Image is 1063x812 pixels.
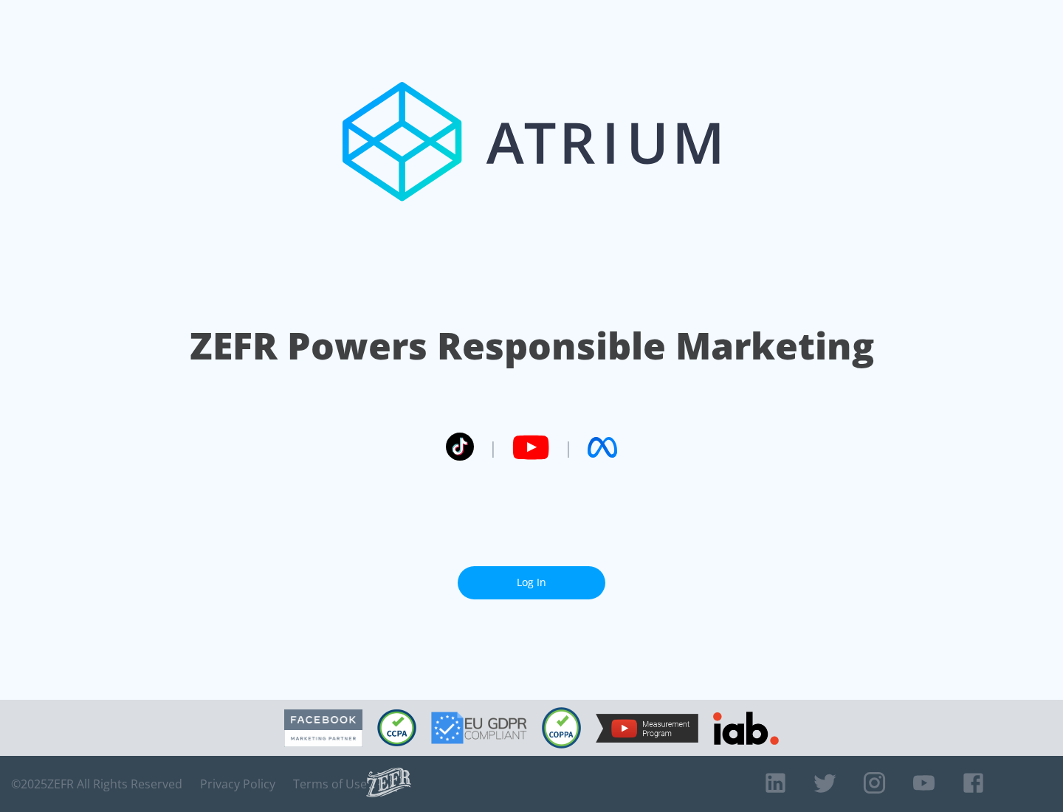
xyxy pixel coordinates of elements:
a: Privacy Policy [200,777,275,791]
img: Facebook Marketing Partner [284,709,362,747]
a: Terms of Use [293,777,367,791]
img: YouTube Measurement Program [596,714,698,743]
span: | [564,436,573,458]
span: | [489,436,498,458]
img: GDPR Compliant [431,712,527,744]
a: Log In [458,566,605,599]
img: COPPA Compliant [542,707,581,749]
img: CCPA Compliant [377,709,416,746]
img: IAB [713,712,779,745]
span: © 2025 ZEFR All Rights Reserved [11,777,182,791]
h1: ZEFR Powers Responsible Marketing [190,320,874,371]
